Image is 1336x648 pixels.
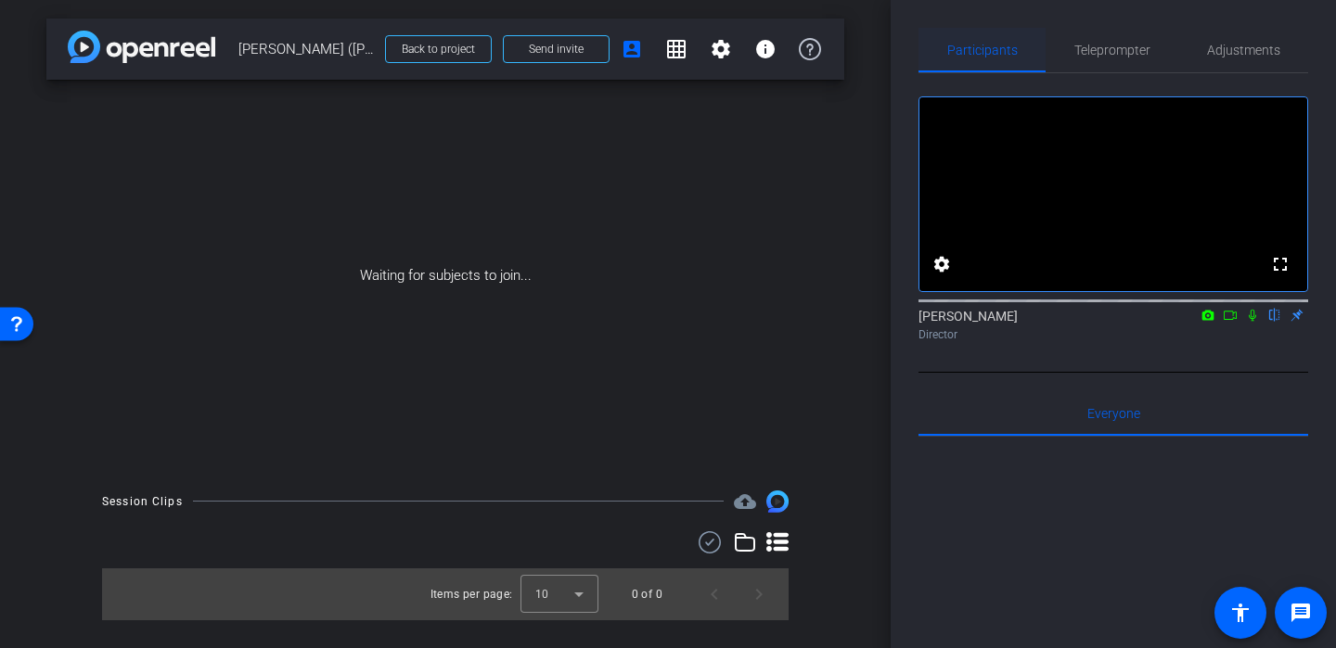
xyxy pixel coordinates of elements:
span: Send invite [529,42,584,57]
span: Back to project [402,43,475,56]
mat-icon: fullscreen [1269,253,1291,275]
div: Waiting for subjects to join... [46,80,844,472]
div: 0 of 0 [632,585,662,604]
span: Destinations for your clips [734,490,756,513]
mat-icon: info [754,38,777,60]
button: Next page [737,572,781,616]
button: Send invite [503,35,610,63]
mat-icon: accessibility [1229,602,1252,624]
mat-icon: account_box [621,38,643,60]
mat-icon: settings [931,253,953,275]
div: Director [918,326,1308,343]
button: Previous page [692,572,737,616]
mat-icon: flip [1264,306,1286,323]
span: Teleprompter [1074,44,1150,57]
mat-icon: cloud_upload [734,490,756,513]
mat-icon: settings [710,38,732,60]
div: Session Clips [102,492,183,511]
span: Participants [947,44,1018,57]
span: Everyone [1087,407,1140,420]
img: Session clips [766,490,789,513]
button: Back to project [385,35,492,63]
mat-icon: grid_on [665,38,687,60]
img: app-logo [68,31,215,63]
div: [PERSON_NAME] [918,307,1308,343]
div: Items per page: [430,585,513,604]
span: [PERSON_NAME] ([PERSON_NAME]) [238,31,374,68]
mat-icon: message [1290,602,1312,624]
span: Adjustments [1207,44,1280,57]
